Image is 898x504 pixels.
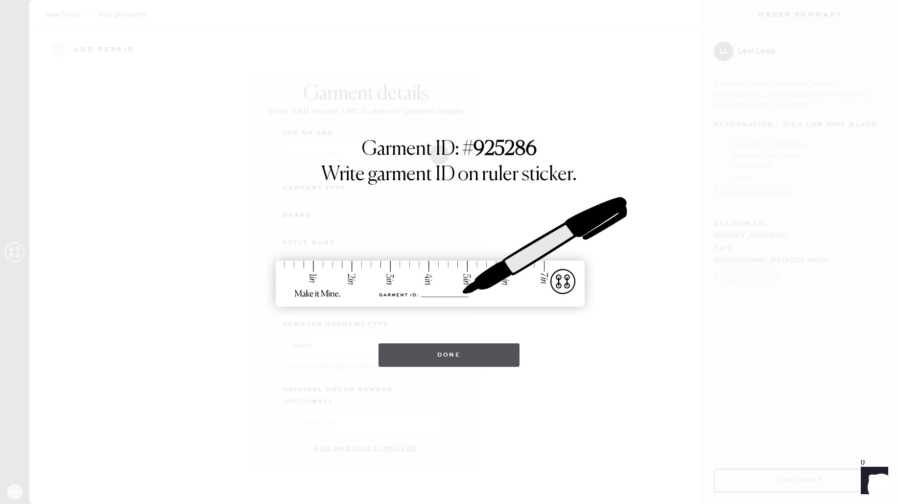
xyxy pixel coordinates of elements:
[473,140,537,159] strong: 925286
[321,163,577,187] h1: Write garment ID on ruler sticker.
[265,172,633,334] img: ruler-sticker-sharpie.svg
[362,138,537,163] h1: Garment ID: #
[851,460,894,502] iframe: Front Chat
[378,343,520,367] button: Done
